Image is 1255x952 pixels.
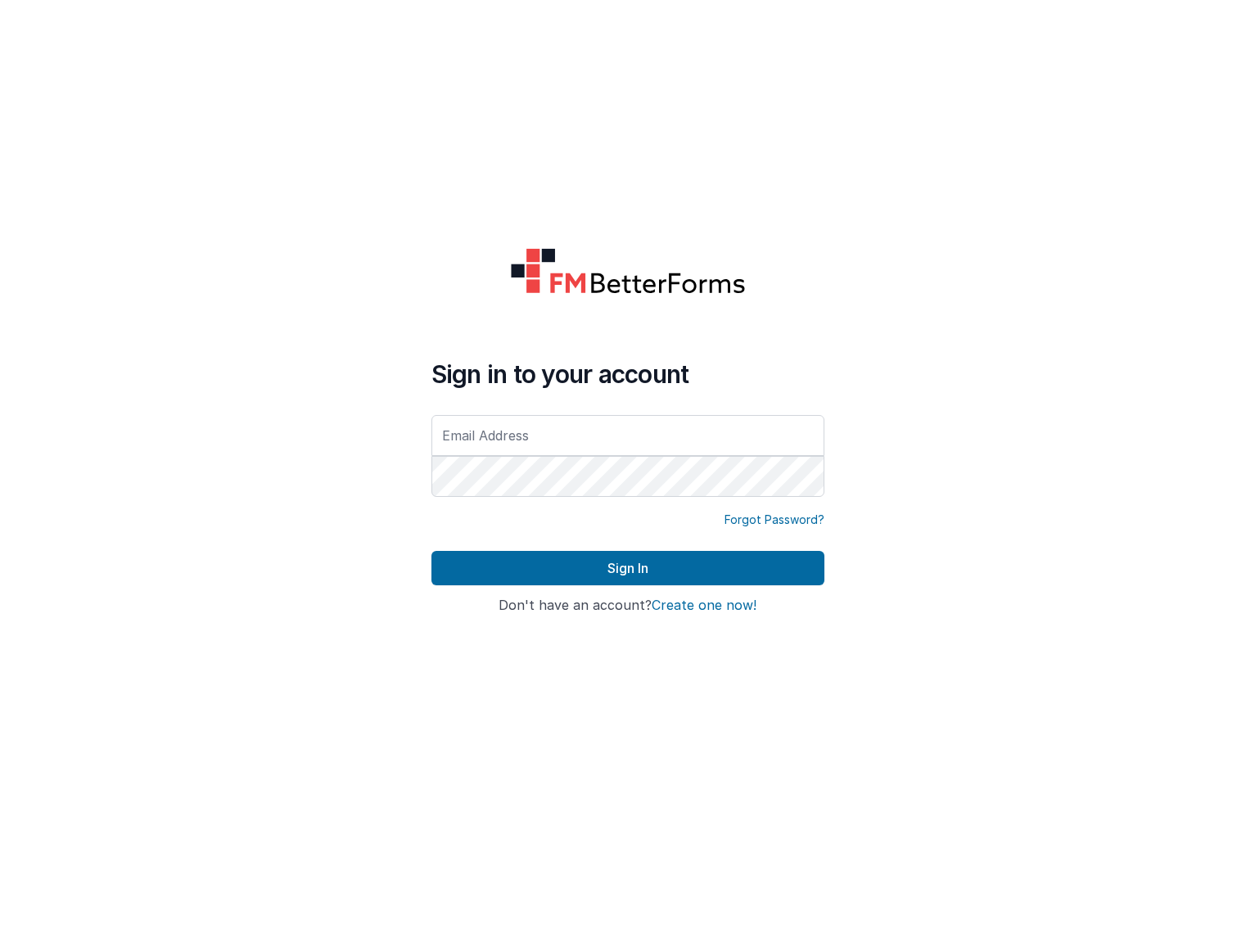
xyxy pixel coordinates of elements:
button: Sign In [431,551,824,585]
button: Create one now! [652,598,756,613]
a: Forgot Password? [725,512,824,528]
h4: Don't have an account? [431,598,824,613]
input: Email Address [431,415,824,456]
h4: Sign in to your account [431,359,824,389]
